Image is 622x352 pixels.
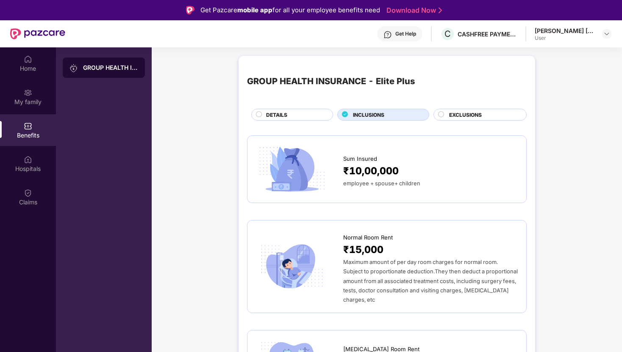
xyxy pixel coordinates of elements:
img: Stroke [439,6,442,15]
span: EXCLUSIONS [449,111,482,119]
img: svg+xml;base64,PHN2ZyBpZD0iSG9zcGl0YWxzIiB4bWxucz0iaHR0cDovL3d3dy53My5vcmcvMjAwMC9zdmciIHdpZHRoPS... [24,155,32,164]
img: svg+xml;base64,PHN2ZyBpZD0iQmVuZWZpdHMiIHhtbG5zPSJodHRwOi8vd3d3LnczLm9yZy8yMDAwL3N2ZyIgd2lkdGg9Ij... [24,122,32,130]
img: svg+xml;base64,PHN2ZyBpZD0iSGVscC0zMngzMiIgeG1sbnM9Imh0dHA6Ly93d3cudzMub3JnLzIwMDAvc3ZnIiB3aWR0aD... [383,30,392,39]
span: Maximum amount of per day room charges for normal room. Subject to proportionate deduction.They t... [343,259,518,303]
img: svg+xml;base64,PHN2ZyBpZD0iRHJvcGRvd24tMzJ4MzIiIHhtbG5zPSJodHRwOi8vd3d3LnczLm9yZy8yMDAwL3N2ZyIgd2... [603,30,610,37]
img: icon [256,144,328,194]
div: CASHFREE PAYMENTS INDIA PVT. LTD. [458,30,517,38]
span: INCLUSIONS [353,111,384,119]
div: GROUP HEALTH INSURANCE - Elite Plus [247,74,415,88]
span: Sum Insured [343,154,377,163]
div: User [535,35,594,41]
span: Normal Room Rent [343,233,393,242]
div: Get Pazcare for all your employee benefits need [200,5,380,15]
span: ₹10,00,000 [343,163,399,179]
div: [PERSON_NAME] [PERSON_NAME] [535,27,594,35]
a: Download Now [386,6,439,15]
span: ₹15,000 [343,242,383,257]
img: svg+xml;base64,PHN2ZyBpZD0iSG9tZSIgeG1sbnM9Imh0dHA6Ly93d3cudzMub3JnLzIwMDAvc3ZnIiB3aWR0aD0iMjAiIG... [24,55,32,63]
span: C [444,29,451,39]
img: icon [256,242,328,291]
span: DETAILS [266,111,287,119]
span: employee + spouse+ children [343,180,420,187]
img: Logo [186,6,194,14]
img: New Pazcare Logo [10,28,65,39]
img: svg+xml;base64,PHN2ZyB3aWR0aD0iMjAiIGhlaWdodD0iMjAiIHZpZXdCb3g9IjAgMCAyMCAyMCIgZmlsbD0ibm9uZSIgeG... [69,64,78,72]
div: GROUP HEALTH INSURANCE - Elite Plus [83,63,138,72]
img: svg+xml;base64,PHN2ZyB3aWR0aD0iMjAiIGhlaWdodD0iMjAiIHZpZXdCb3g9IjAgMCAyMCAyMCIgZmlsbD0ibm9uZSIgeG... [24,88,32,97]
strong: mobile app [237,6,272,14]
div: Get Help [395,30,416,37]
img: svg+xml;base64,PHN2ZyBpZD0iQ2xhaW0iIHhtbG5zPSJodHRwOi8vd3d3LnczLm9yZy8yMDAwL3N2ZyIgd2lkdGg9IjIwIi... [24,189,32,197]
